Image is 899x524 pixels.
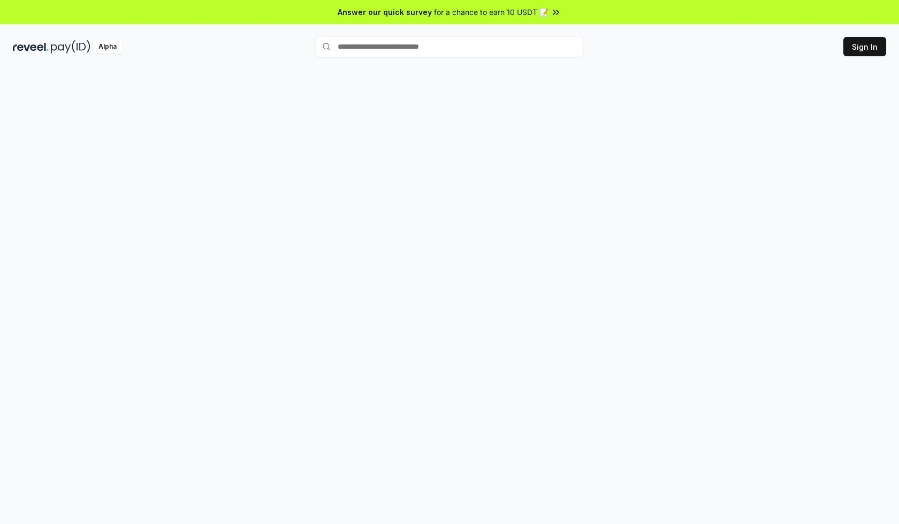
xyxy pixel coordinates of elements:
[434,6,548,18] span: for a chance to earn 10 USDT 📝
[843,37,886,56] button: Sign In
[93,40,123,54] div: Alpha
[338,6,432,18] span: Answer our quick survey
[51,40,90,54] img: pay_id
[13,40,49,54] img: reveel_dark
